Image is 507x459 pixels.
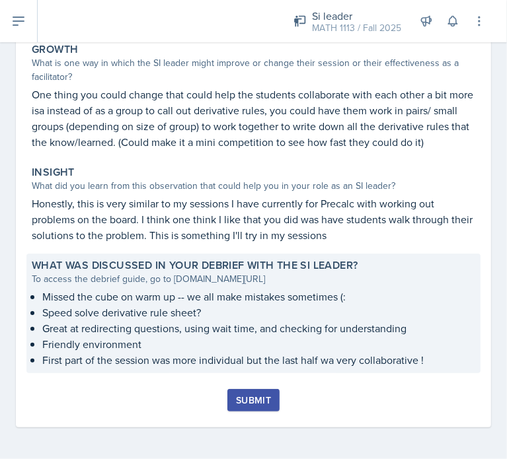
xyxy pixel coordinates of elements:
[32,56,475,84] div: What is one way in which the SI leader might improve or change their session or their effectivene...
[32,272,475,286] div: To access the debrief guide, go to [DOMAIN_NAME][URL]
[227,389,280,411] button: Submit
[32,259,358,272] label: What was discussed in your debrief with the SI Leader?
[312,21,401,35] div: MATH 1113 / Fall 2025
[32,195,475,243] p: Honestly, this is very similar to my sessions I have currently for Precalc with working out probl...
[32,43,78,56] label: Growth
[236,395,271,406] div: Submit
[42,320,475,336] p: Great at redirecting questions, using wait time, and checking for understanding
[42,304,475,320] p: Speed solve derivative rule sheet?
[32,179,475,193] div: What did you learn from this observation that could help you in your role as an SI leader?
[32,166,75,179] label: Insight
[42,352,475,368] p: First part of the session was more individual but the last half wa very collaborative !
[312,8,401,24] div: Si leader
[42,336,475,352] p: Friendly environment
[32,87,475,150] p: One thing you could change that could help the students collaborate with each other a bit more is...
[42,289,475,304] p: Missed the cube on warm up -- we all make mistakes sometimes (:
